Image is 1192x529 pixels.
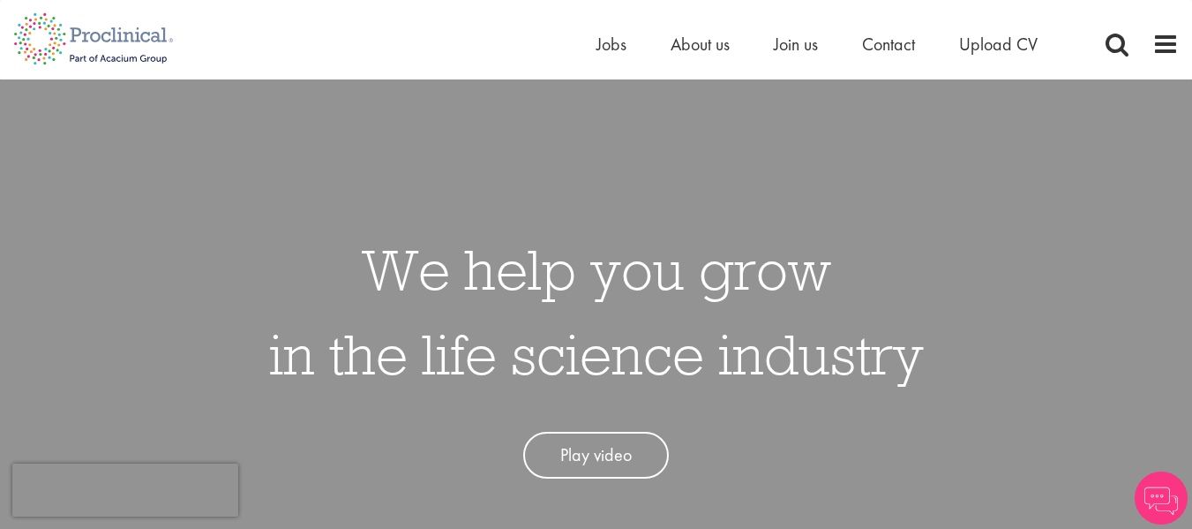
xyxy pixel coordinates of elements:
[959,33,1038,56] a: Upload CV
[862,33,915,56] a: Contact
[774,33,818,56] a: Join us
[1135,472,1188,525] img: Chatbot
[671,33,730,56] a: About us
[269,227,924,397] h1: We help you grow in the life science industry
[523,432,669,479] a: Play video
[596,33,626,56] a: Jobs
